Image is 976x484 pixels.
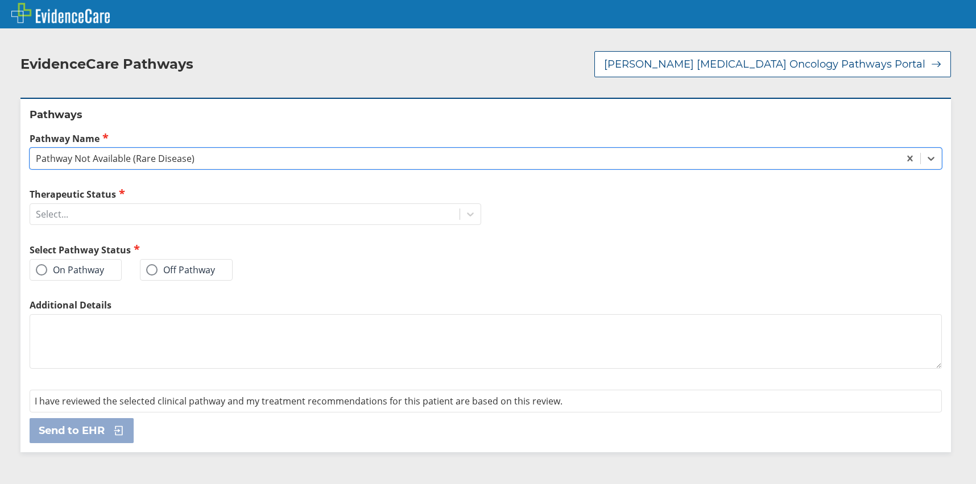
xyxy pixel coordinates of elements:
span: Send to EHR [39,424,105,437]
span: I have reviewed the selected clinical pathway and my treatment recommendations for this patient a... [35,395,563,407]
label: Therapeutic Status [30,187,481,201]
button: [PERSON_NAME] [MEDICAL_DATA] Oncology Pathways Portal [594,51,951,77]
h2: Pathways [30,108,942,122]
h2: Select Pathway Status [30,243,481,256]
label: On Pathway [36,264,104,276]
button: Send to EHR [30,418,134,443]
span: [PERSON_NAME] [MEDICAL_DATA] Oncology Pathways Portal [604,57,925,71]
label: Pathway Name [30,132,942,145]
div: Select... [36,208,68,220]
h2: EvidenceCare Pathways [20,56,193,73]
label: Off Pathway [146,264,215,276]
img: EvidenceCare [11,3,110,23]
div: Pathway Not Available (Rare Disease) [36,152,195,165]
label: Additional Details [30,299,942,311]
